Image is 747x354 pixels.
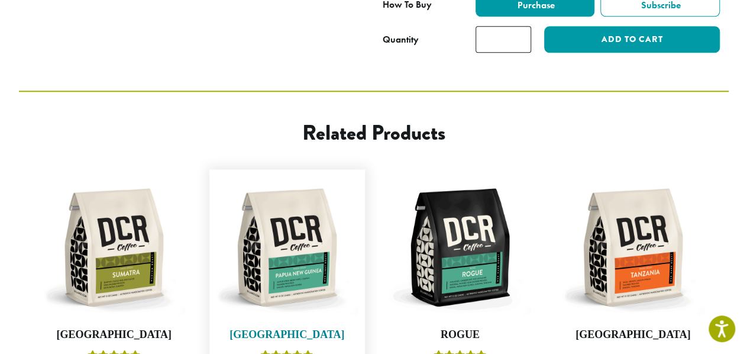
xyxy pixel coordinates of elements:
[389,329,532,342] h4: Rogue
[43,175,186,319] img: DCR-12oz-Sumatra-Stock-scaled.png
[43,329,186,342] h4: [GEOGRAPHIC_DATA]
[383,33,419,47] div: Quantity
[389,175,532,319] img: DCR-12oz-Rogue-Stock-scaled.png
[114,120,633,146] h2: Related products
[476,26,531,53] input: Product quantity
[561,175,705,319] img: DCR-12oz-Tanzania-Stock-scaled.png
[215,175,359,319] img: DCR-12oz-Papua-New-Guinea-Stock-scaled.png
[561,329,705,342] h4: [GEOGRAPHIC_DATA]
[544,26,719,53] button: Add to cart
[215,329,359,342] h4: [GEOGRAPHIC_DATA]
